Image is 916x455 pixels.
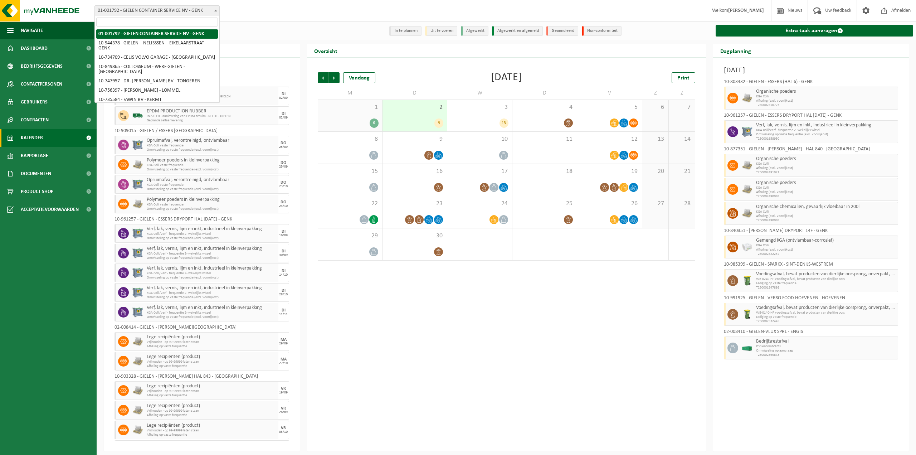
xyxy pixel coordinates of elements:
span: 19 [581,168,638,175]
span: 28 [672,200,691,208]
div: VR [281,387,286,391]
span: Kalender [21,129,43,147]
img: WB-0140-HPE-GN-50 [742,309,752,320]
span: Vrijhouden - op 99-99999 laten staan [147,429,277,433]
span: 13 [646,135,665,143]
span: Afhaling op vaste frequentie [147,413,277,417]
li: 10-734709 - CELIS VOLVO GARAGE - [GEOGRAPHIC_DATA] [96,53,218,62]
td: M [318,87,383,100]
span: 01-001792 - GIELEN CONTAINER SERVICE NV - GENK [95,6,219,16]
span: Afhaling op vaste frequentie [147,433,277,437]
span: 8 [322,135,379,143]
td: V [577,87,642,100]
span: Omwisseling op vaste frequentie (excl. voorrijkost) [147,295,277,300]
div: MA [281,338,287,342]
span: 23 [386,200,443,208]
span: Organische poeders [756,156,896,162]
span: 22 [322,200,379,208]
div: 10-961257 - GIELEN - ESSERS DRYPORT HAL [DATE] - GENK [114,217,289,224]
span: 1 [322,103,379,111]
span: KGA Colli/verf - frequentie 2- wekelijks wissel [147,291,277,295]
span: KGA Colli [756,210,896,214]
span: IN-SELFD - aanlevering van EPDM schuim - NITTO - GIELEN [147,114,277,118]
span: C30 encombrants [756,344,896,349]
span: 18 [516,168,573,175]
span: 2 [386,103,443,111]
span: 26 [581,200,638,208]
span: Lege recipiënten (product) [147,354,277,360]
li: 10-944378 - GIELEN – NELISSSEN – EIKELAARSTRAAT - GENK [96,39,218,53]
div: 28/10 [279,293,288,296]
span: 10 [451,135,508,143]
span: Organische poeders [756,89,896,95]
span: KGA Colli [756,243,896,248]
span: Verf, lak, vernis, lijm en inkt, industrieel in kleinverpakking [147,305,277,311]
span: 14 [672,135,691,143]
img: BL-SO-LV [132,110,143,121]
span: Voedingsafval, bevat producten van dierlijke oorsprong, onverpakt, categorie 3 [756,305,896,311]
span: Omwisseling op vaste frequentie (excl. voorrijkost) [147,187,277,192]
span: KGA Colli/verf - frequentie 2- wekelijks wissel [147,271,277,276]
span: Lege recipiënten (product) [147,383,277,389]
img: LP-PA-00000-WDN-11 [742,208,752,219]
td: Z [642,87,669,100]
span: Verf, lak, vernis, lijm en inkt, industrieel in kleinverpakking [147,266,277,271]
span: 29 [322,232,379,240]
td: W [447,87,512,100]
span: T250002532445 [756,319,896,324]
span: Omwisseling op vaste frequentie (excl. voorrijkost) [756,132,896,137]
div: DI [282,249,286,253]
span: 3 [451,103,508,111]
div: 26/09 [279,411,288,414]
span: 15 [322,168,379,175]
span: WB-0240-HP voedingsafval, bevat producten van dierlijke oors [756,277,896,281]
span: Afhaling (excl. voorrijkost) [756,99,896,103]
span: Verf, lak, vernis, lijm en inkt, industrieel in kleinverpakking [756,122,896,128]
span: Voedingsafval, bevat producten van dierlijke oorsprong, onverpakt, categorie 3 [756,271,896,277]
span: 20 [646,168,665,175]
span: T250001847898 [756,286,896,290]
div: 02-008410 - GIELEN-VLUX SPRL - ENGIS [724,329,898,337]
span: 27 [646,200,665,208]
span: 16 [386,168,443,175]
div: DO [281,141,286,145]
div: DI [282,92,286,96]
div: 25/09 [279,145,288,149]
img: LP-PA-00000-WDN-11 [742,93,752,103]
div: MA [281,357,287,362]
div: DO [281,161,286,165]
td: Z [669,87,695,100]
span: Afhaling op vaste frequentie [147,393,277,398]
span: Contactpersonen [21,75,62,93]
div: 10-903328 - GIELEN - [PERSON_NAME] HAL 843 - [GEOGRAPHIC_DATA] [114,374,289,381]
div: 25/09 [279,165,288,169]
strong: [PERSON_NAME] [728,8,764,13]
img: PB-AP-0800-MET-02-01 [132,228,143,239]
img: PB-AP-0800-MET-02-01 [742,126,752,137]
img: WB-0240-HPE-GN-50 [742,275,752,286]
span: Navigatie [21,21,43,39]
span: KGA Colli/verf - frequentie 2- wekelijks wissel [147,252,277,256]
div: 13 [500,118,508,128]
span: Vrijhouden - op 99-99999 laten staan [147,409,277,413]
img: LP-PA-00000-WDN-11 [132,336,143,347]
div: [DATE] [491,72,522,83]
span: T250002490088 [756,194,896,199]
span: T250002490088 [756,218,896,223]
span: Vrijhouden - op 99-99999 laten staan [147,389,277,393]
span: Omwisseling op vaste frequentie (excl. voorrijkost) [147,148,277,152]
img: LP-PA-00000-WDN-11 [742,184,752,195]
td: D [383,87,447,100]
span: Organische poeders [756,180,896,186]
div: 27/10 [279,362,288,365]
span: Polymeer poeders in kleinverpakking [147,158,277,163]
span: KGA Colli [756,95,896,99]
span: 25 [516,200,573,208]
span: Geplande zelfaanlevering [147,118,277,123]
span: 30 [386,232,443,240]
span: Gemengd KGA (ontvlambaar-corrosief) [756,238,896,243]
div: 10-909015 - GIELEN / ESSERS [GEOGRAPHIC_DATA] [114,129,289,136]
span: Verf, lak, vernis, lijm en inkt, industrieel in kleinverpakking [147,226,277,232]
span: Afhaling (excl. voorrijkost) [756,190,896,194]
span: Omwisseling op vaste frequentie (excl. voorrijkost) [147,207,277,211]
